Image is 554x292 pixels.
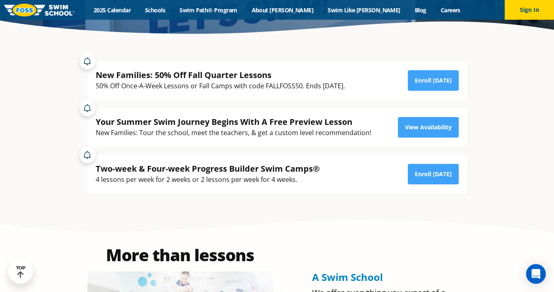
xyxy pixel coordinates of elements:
div: 4 lessons per week for 2 weeks or 2 lessons per week for 4 weeks. [96,174,320,185]
div: 50% Off Once-A-Week Lessons or Fall Camps with code FALLFOSS50. Ends [DATE]. [96,80,345,92]
a: About [PERSON_NAME] [244,6,321,14]
a: Careers [433,6,467,14]
a: 2025 Calendar [87,6,138,14]
div: New Families: Tour the school, meet the teachers, & get a custom level recommendation! [96,127,371,138]
div: Your Summer Swim Journey Begins With A Free Preview Lesson [96,116,371,127]
a: View Availability [398,117,459,138]
h2: More than lessons [87,247,273,263]
a: Schools [138,6,172,14]
a: Enroll [DATE] [408,70,459,91]
a: Blog [407,6,433,14]
a: Swim Like [PERSON_NAME] [321,6,408,14]
div: New Families: 50% Off Fall Quarter Lessons [96,69,345,80]
div: Open Intercom Messenger [526,264,546,284]
a: Swim Path® Program [172,6,244,14]
div: TOP [16,265,25,278]
span: A Swim School [312,270,383,284]
a: Enroll [DATE] [408,164,459,184]
div: Two-week & Four-week Progress Builder Swim Camps® [96,163,320,174]
img: FOSS Swim School Logo [4,4,74,16]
